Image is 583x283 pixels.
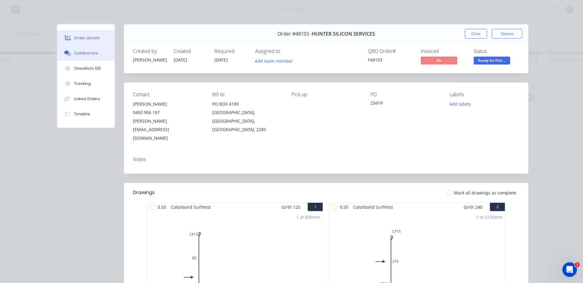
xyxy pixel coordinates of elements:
[212,100,282,108] div: PO BOX 4189
[490,203,505,211] button: 2
[474,57,510,66] button: Ready for Pick ...
[133,57,166,63] div: [PERSON_NAME]
[446,100,474,108] button: Add labels
[308,203,323,211] button: 1
[57,76,115,91] button: Tracking
[57,61,115,76] button: Checklists 0/0
[174,57,187,63] span: [DATE]
[212,108,282,134] div: [GEOGRAPHIC_DATA], [GEOGRAPHIC_DATA], [GEOGRAPHIC_DATA], 2285
[312,31,375,37] span: HUNTER SILICON SERVICES
[450,92,519,97] div: Labels
[133,92,203,97] div: Contact
[421,57,457,64] span: No
[174,48,207,54] div: Created
[575,262,580,267] span: 1
[133,156,519,162] div: Notes
[492,29,522,39] button: Options
[155,203,169,211] span: 0.55
[169,203,213,211] span: Colorbond Surfmist
[133,108,203,117] div: 0450 906 197
[214,57,228,63] span: [DATE]
[57,30,115,46] button: Order details
[296,214,320,220] div: 1 at 600mm
[133,189,155,196] div: Drawings
[57,46,115,61] button: Collaborate
[214,48,248,54] div: Required
[368,57,414,63] div: F48103
[74,81,91,86] div: Tracking
[212,92,282,97] div: Bill to
[291,92,361,97] div: Pick up
[278,31,312,37] span: Order #48103 -
[474,48,519,54] div: Status
[133,117,203,142] div: [PERSON_NAME][EMAIL_ADDRESS][DOMAIN_NAME]
[212,100,282,134] div: PO BOX 4189[GEOGRAPHIC_DATA], [GEOGRAPHIC_DATA], [GEOGRAPHIC_DATA], 2285
[74,51,98,56] div: Collaborate
[74,66,101,71] div: Checklists 0/0
[465,29,487,39] button: Close
[370,100,440,108] div: 23419
[74,96,100,102] div: Linked Orders
[464,203,482,211] span: Girth 240
[57,91,115,107] button: Linked Orders
[133,100,203,108] div: [PERSON_NAME]
[351,203,395,211] span: Colorbond Surfmist
[337,203,351,211] span: 0.55
[370,92,440,97] div: PO
[255,48,316,54] div: Assigned to
[474,57,510,64] span: Ready for Pick ...
[476,214,503,220] div: 1 at 2120mm
[74,35,100,41] div: Order details
[281,203,300,211] span: Girth 125
[255,57,296,65] button: Add team member
[133,100,203,142] div: [PERSON_NAME]0450 906 197[PERSON_NAME][EMAIL_ADDRESS][DOMAIN_NAME]
[74,111,90,117] div: Timeline
[454,190,516,196] span: Mark all drawings as complete
[57,107,115,122] button: Timeline
[133,48,166,54] div: Created by
[368,48,414,54] div: QBO Order #
[421,48,466,54] div: Invoiced
[562,262,577,277] iframe: Intercom live chat
[252,57,296,65] button: Add team member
